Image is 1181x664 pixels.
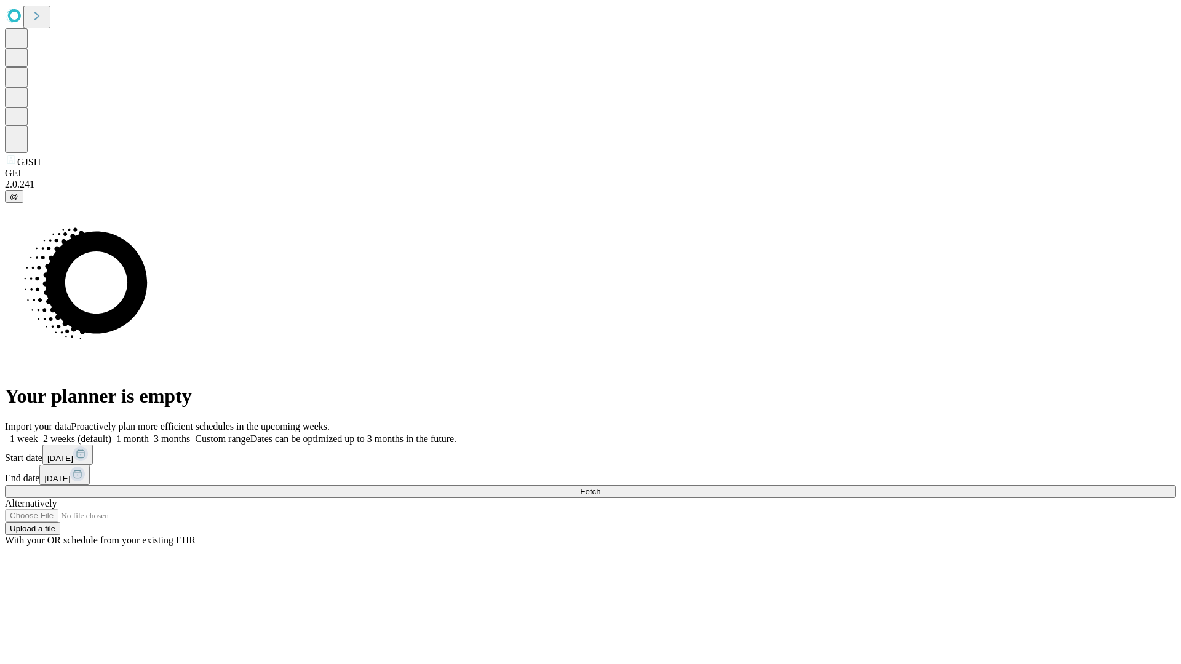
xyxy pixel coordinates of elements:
div: Start date [5,445,1176,465]
span: [DATE] [47,454,73,463]
h1: Your planner is empty [5,385,1176,408]
span: 3 months [154,433,190,444]
span: Fetch [580,487,600,496]
span: 2 weeks (default) [43,433,111,444]
button: Upload a file [5,522,60,535]
span: Import your data [5,421,71,432]
button: [DATE] [39,465,90,485]
span: [DATE] [44,474,70,483]
span: Proactively plan more efficient schedules in the upcoming weeks. [71,421,330,432]
span: 1 month [116,433,149,444]
button: [DATE] [42,445,93,465]
span: @ [10,192,18,201]
span: Custom range [195,433,250,444]
div: 2.0.241 [5,179,1176,190]
button: Fetch [5,485,1176,498]
span: Alternatively [5,498,57,508]
span: Dates can be optimized up to 3 months in the future. [250,433,456,444]
div: End date [5,465,1176,485]
span: GJSH [17,157,41,167]
span: With your OR schedule from your existing EHR [5,535,196,545]
div: GEI [5,168,1176,179]
button: @ [5,190,23,203]
span: 1 week [10,433,38,444]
